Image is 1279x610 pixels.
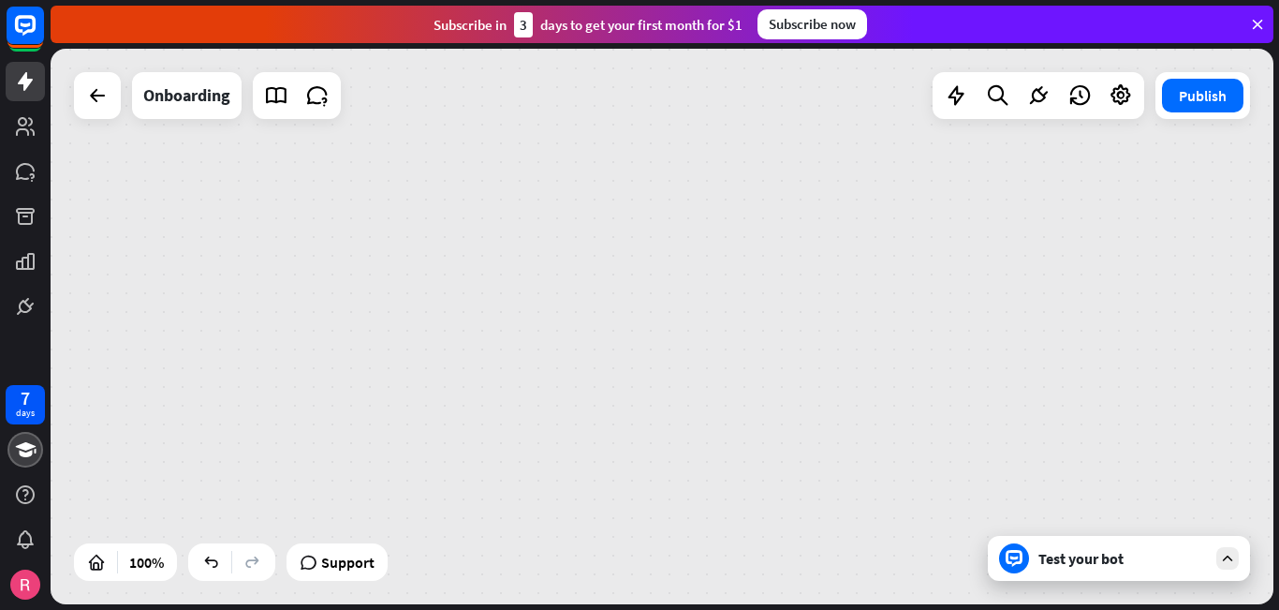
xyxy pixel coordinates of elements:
div: days [16,407,35,420]
div: Subscribe in days to get your first month for $1 [434,12,742,37]
div: Subscribe now [757,9,867,39]
div: 7 [21,390,30,407]
a: 7 days [6,385,45,424]
div: 3 [514,12,533,37]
